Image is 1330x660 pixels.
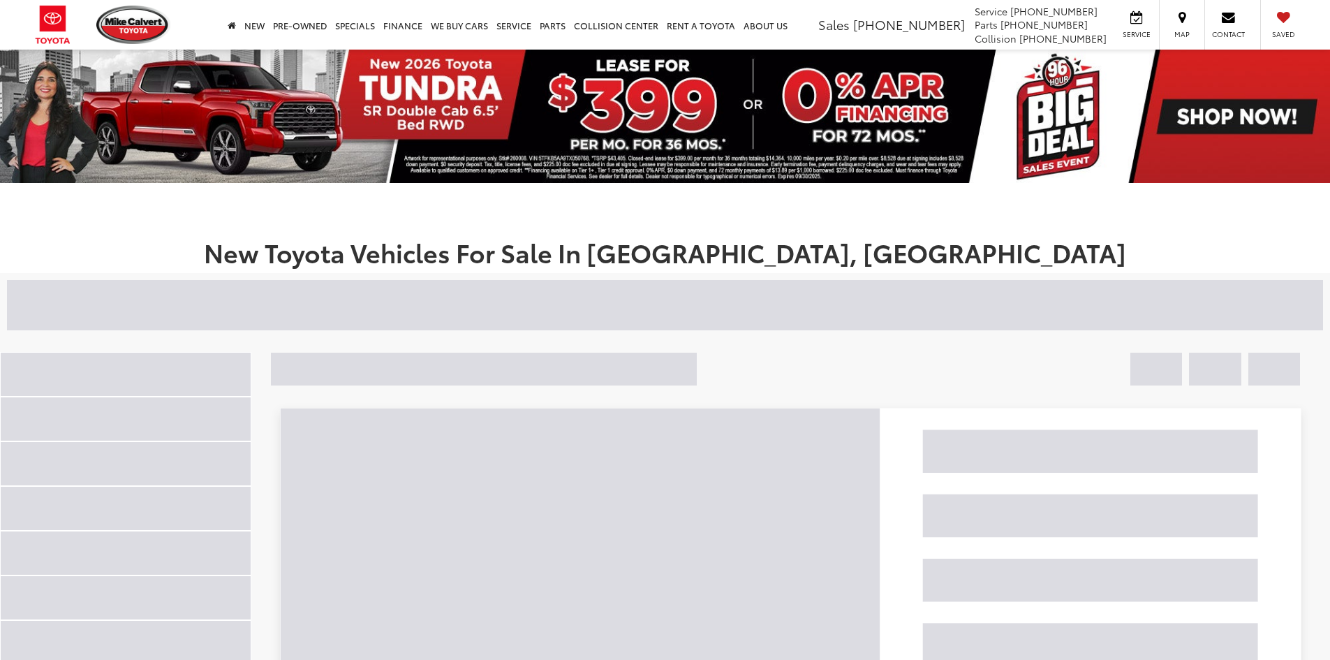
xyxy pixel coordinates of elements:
[96,6,170,44] img: Mike Calvert Toyota
[1268,29,1299,39] span: Saved
[853,15,965,34] span: [PHONE_NUMBER]
[818,15,850,34] span: Sales
[975,31,1017,45] span: Collision
[1019,31,1107,45] span: [PHONE_NUMBER]
[975,17,998,31] span: Parts
[1212,29,1245,39] span: Contact
[1000,17,1088,31] span: [PHONE_NUMBER]
[1121,29,1152,39] span: Service
[1010,4,1098,18] span: [PHONE_NUMBER]
[975,4,1007,18] span: Service
[1167,29,1197,39] span: Map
